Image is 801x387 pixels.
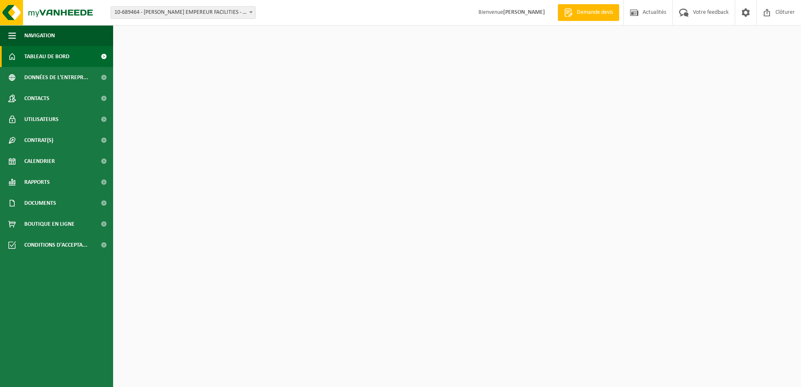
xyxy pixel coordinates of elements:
span: 10-689464 - ELIA EMPEREUR FACILITIES - BRUXELLES [111,6,256,19]
span: Demande devis [575,8,615,17]
span: Conditions d'accepta... [24,235,88,255]
span: Boutique en ligne [24,214,75,235]
span: Rapports [24,172,50,193]
a: Demande devis [558,4,619,21]
span: Contrat(s) [24,130,53,151]
span: Tableau de bord [24,46,70,67]
span: 10-689464 - ELIA EMPEREUR FACILITIES - BRUXELLES [111,7,255,18]
span: Contacts [24,88,49,109]
span: Documents [24,193,56,214]
span: Navigation [24,25,55,46]
span: Données de l'entrepr... [24,67,88,88]
strong: [PERSON_NAME] [503,9,545,15]
span: Utilisateurs [24,109,59,130]
span: Calendrier [24,151,55,172]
